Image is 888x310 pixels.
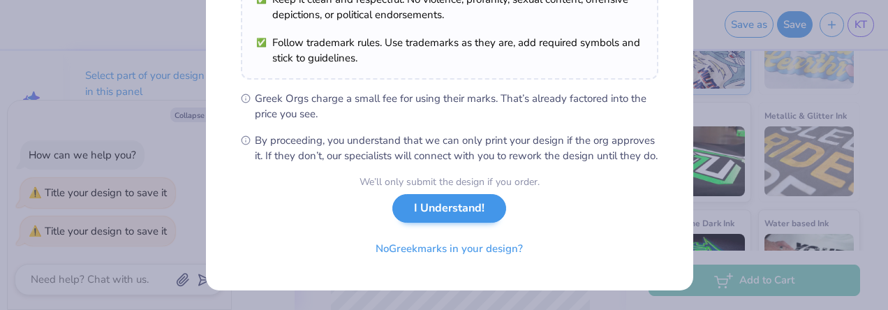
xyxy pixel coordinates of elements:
[364,235,535,263] button: NoGreekmarks in your design?
[256,35,643,66] li: Follow trademark rules. Use trademarks as they are, add required symbols and stick to guidelines.
[360,175,540,189] div: We’ll only submit the design if you order.
[255,91,658,121] span: Greek Orgs charge a small fee for using their marks. That’s already factored into the price you see.
[392,194,506,223] button: I Understand!
[255,133,658,163] span: By proceeding, you understand that we can only print your design if the org approves it. If they ...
